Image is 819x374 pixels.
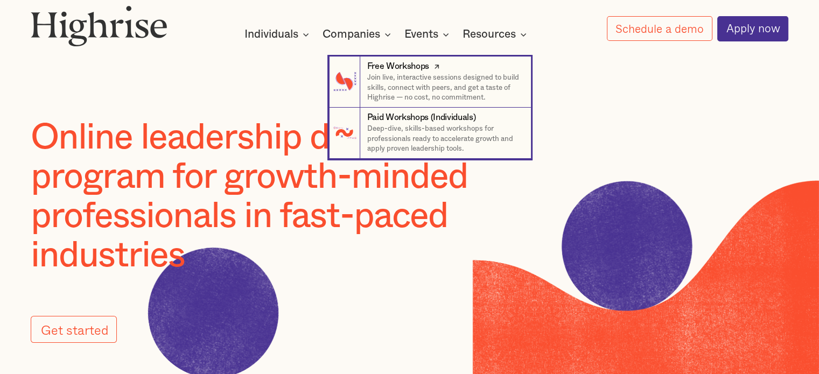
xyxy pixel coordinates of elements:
[87,36,733,159] nav: Events
[329,57,530,108] a: Free WorkshopsJoin live, interactive sessions designed to build skills, connect with peers, and g...
[717,16,788,41] a: Apply now
[367,73,520,103] p: Join live, interactive sessions designed to build skills, connect with peers, and get a taste of ...
[367,111,475,124] div: Paid Workshops (Individuals)
[323,28,394,41] div: Companies
[31,316,117,343] a: Get started
[323,28,380,41] div: Companies
[329,108,530,159] a: Paid Workshops (Individuals)Deep-dive, skills-based workshops for professionals ready to accelera...
[367,60,429,73] div: Free Workshops
[244,28,312,41] div: Individuals
[404,28,438,41] div: Events
[463,28,516,41] div: Resources
[607,16,712,41] a: Schedule a demo
[463,28,530,41] div: Resources
[244,28,298,41] div: Individuals
[404,28,452,41] div: Events
[31,5,167,47] img: Highrise logo
[31,118,584,276] h1: Online leadership development program for growth-minded professionals in fast-paced industries
[367,124,520,154] p: Deep-dive, skills-based workshops for professionals ready to accelerate growth and apply proven l...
